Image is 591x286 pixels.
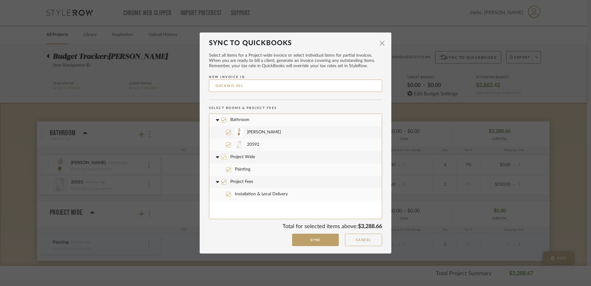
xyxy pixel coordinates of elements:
span: × [379,36,386,50]
div: Total for selected items above: [283,223,382,231]
span: 20592 [247,139,377,151]
span: Bathroom [230,118,249,122]
span: Installation & Local Delivery [235,188,377,201]
img: 111c1ffc-26ed-4ab5-a6df-bfa6b217294a_50x50.jpg [235,141,243,149]
span: $3,288.66 [358,224,382,229]
button: Sync [292,234,339,246]
span: [PERSON_NAME] [247,126,377,139]
span: Project Fees [230,180,253,184]
div: Select Rooms & Project Fees [209,106,382,110]
button: Close [376,37,388,50]
input: New Invoice ID [209,80,382,92]
dialog-header: Sync to QuickBooks [209,39,382,47]
img: 2db4a8e0-a132-435e-a466-ecbc13d0637d_50x50.jpg [235,128,243,136]
span: Select all items for a Project-wide invoice or select individual items for partial invoices. When... [209,53,382,69]
span: Project Wide [230,155,255,159]
span: Painting [235,163,377,176]
button: Cancel [345,234,382,246]
span: New Invoice ID [209,76,245,79]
